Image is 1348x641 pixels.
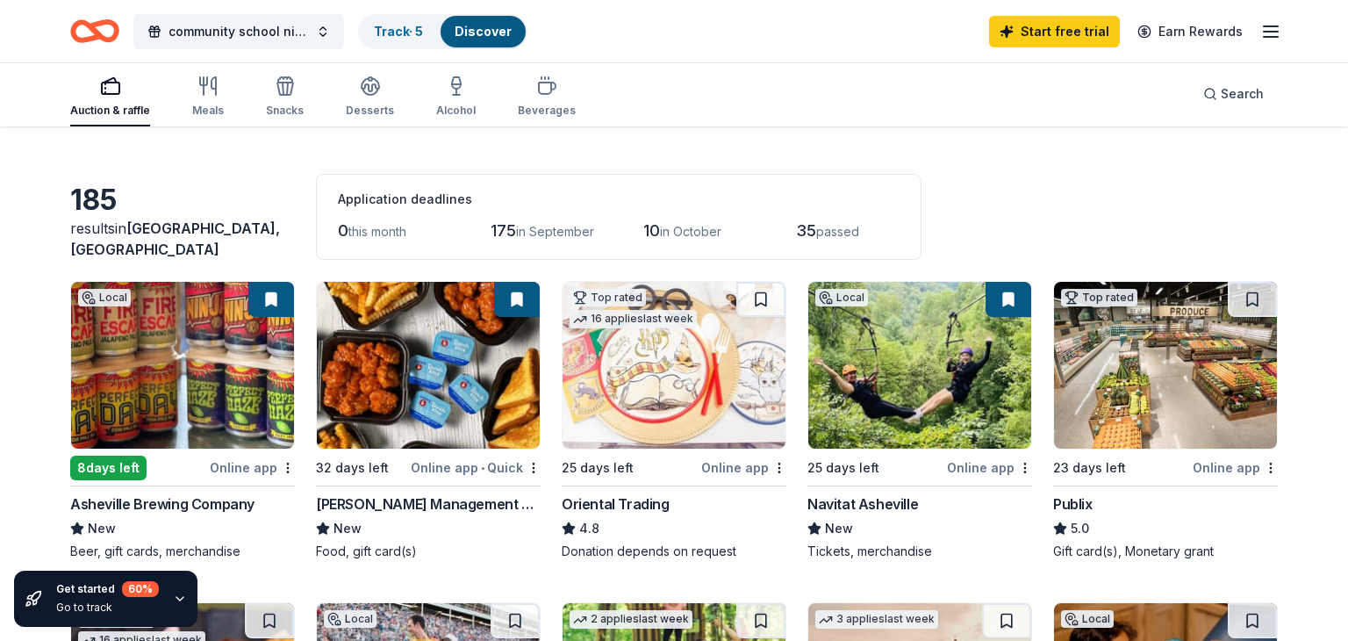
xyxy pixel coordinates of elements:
span: 10 [643,221,660,240]
button: Meals [192,68,224,126]
img: Image for Publix [1054,282,1277,449]
img: Image for Avants Management Group [317,282,540,449]
a: Home [70,11,119,52]
div: Local [815,289,868,306]
div: Local [324,610,376,628]
button: Desserts [346,68,394,126]
div: Meals [192,104,224,118]
div: Get started [56,581,159,597]
div: Asheville Brewing Company [70,493,255,515]
div: Donation depends on request [562,543,786,560]
div: 3 applies last week [815,610,938,629]
div: results [70,218,295,260]
div: Local [1061,610,1114,628]
span: New [825,518,853,539]
span: 35 [796,221,816,240]
span: in September [516,224,594,239]
img: Image for Asheville Brewing Company [71,282,294,449]
div: Tickets, merchandise [807,543,1032,560]
a: Image for Navitat AshevilleLocal25 days leftOnline appNavitat AshevilleNewTickets, merchandise [807,281,1032,560]
span: 4.8 [579,518,599,539]
div: Beer, gift cards, merchandise [70,543,295,560]
img: Image for Navitat Asheville [808,282,1031,449]
div: Navitat Asheville [807,493,918,515]
span: Search [1221,83,1264,104]
div: Gift card(s), Monetary grant [1053,543,1278,560]
a: Track· 5 [374,24,423,39]
a: Image for PublixTop rated23 days leftOnline appPublix5.0Gift card(s), Monetary grant [1053,281,1278,560]
div: 23 days left [1053,457,1126,479]
span: in [70,220,280,258]
div: Beverages [518,104,576,118]
div: Alcohol [436,104,476,118]
div: 2 applies last week [570,610,692,629]
div: Online app [210,457,295,479]
a: Discover [455,24,512,39]
div: 16 applies last week [570,310,697,328]
span: community school nights [168,21,309,42]
div: Oriental Trading [562,493,670,515]
div: 8 days left [70,456,147,480]
button: community school nights [133,14,344,49]
div: Local [78,289,131,306]
a: Earn Rewards [1127,16,1253,47]
div: [PERSON_NAME] Management Group [316,493,541,515]
span: 175 [491,221,516,240]
button: Alcohol [436,68,476,126]
button: Beverages [518,68,576,126]
button: Auction & raffle [70,68,150,126]
span: [GEOGRAPHIC_DATA], [GEOGRAPHIC_DATA] [70,220,280,258]
span: • [481,461,484,475]
span: this month [348,224,406,239]
div: Top rated [1061,289,1137,306]
a: Image for Avants Management Group32 days leftOnline app•Quick[PERSON_NAME] Management GroupNewFoo... [316,281,541,560]
div: Go to track [56,601,159,615]
span: 5.0 [1071,518,1089,539]
div: Publix [1053,493,1093,515]
div: Online app Quick [411,457,541,479]
div: Application deadlines [338,189,900,210]
span: New [88,518,116,539]
span: 0 [338,221,348,240]
div: Auction & raffle [70,104,150,118]
div: Online app [947,457,1032,479]
img: Image for Oriental Trading [563,282,785,449]
div: 32 days left [316,457,389,479]
span: passed [816,224,859,239]
div: 25 days left [807,457,879,479]
a: Image for Asheville Brewing CompanyLocal8days leftOnline appAsheville Brewing CompanyNewBeer, gif... [70,281,295,560]
span: in October [660,224,721,239]
div: 185 [70,183,295,218]
div: Online app [1193,457,1278,479]
span: New [333,518,362,539]
button: Snacks [266,68,304,126]
div: 60 % [122,581,159,597]
div: Desserts [346,104,394,118]
div: Snacks [266,104,304,118]
div: 25 days left [562,457,634,479]
button: Track· 5Discover [358,14,527,49]
a: Image for Oriental TradingTop rated16 applieslast week25 days leftOnline appOriental Trading4.8Do... [562,281,786,560]
div: Food, gift card(s) [316,543,541,560]
a: Start free trial [989,16,1120,47]
button: Search [1189,76,1278,112]
div: Top rated [570,289,646,306]
div: Online app [701,457,786,479]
